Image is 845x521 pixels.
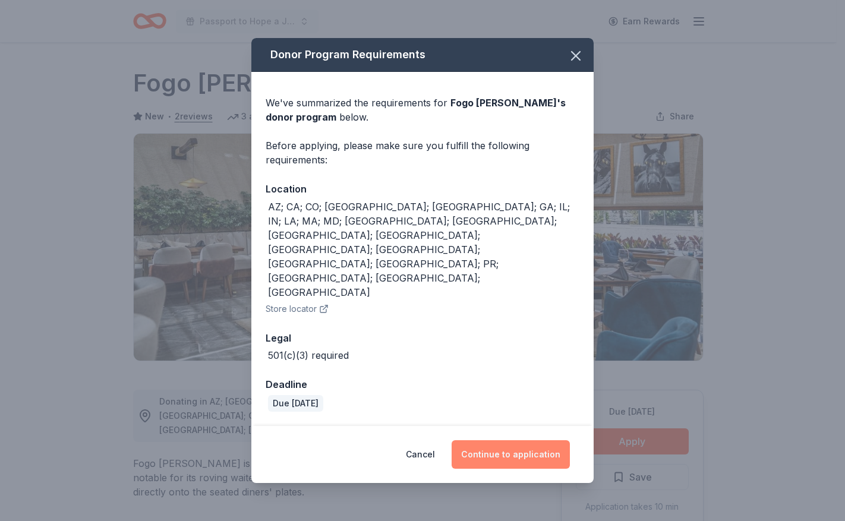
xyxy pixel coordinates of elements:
[452,440,570,469] button: Continue to application
[268,200,579,299] div: AZ; CA; CO; [GEOGRAPHIC_DATA]; [GEOGRAPHIC_DATA]; GA; IL; IN; LA; MA; MD; [GEOGRAPHIC_DATA]; [GEO...
[266,138,579,167] div: Before applying, please make sure you fulfill the following requirements:
[266,181,579,197] div: Location
[266,96,579,124] div: We've summarized the requirements for below.
[251,38,594,72] div: Donor Program Requirements
[268,348,349,362] div: 501(c)(3) required
[266,330,579,346] div: Legal
[268,395,323,412] div: Due [DATE]
[266,377,579,392] div: Deadline
[406,440,435,469] button: Cancel
[266,302,329,316] button: Store locator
